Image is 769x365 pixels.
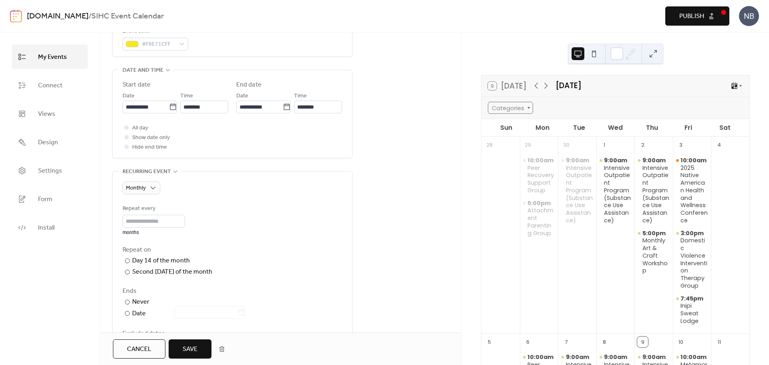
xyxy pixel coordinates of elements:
[180,91,193,101] span: Time
[566,353,590,361] span: 9:00am
[123,91,135,101] span: Date
[132,133,170,143] span: Show date only
[599,140,610,150] div: 1
[676,140,686,150] div: 3
[527,164,555,194] div: Peer Recovery Support Group
[132,123,148,133] span: All day
[132,309,245,319] div: Date
[670,119,707,136] div: Fri
[680,237,708,289] div: Domestic Violence Intervention Therapy Group
[523,337,533,347] div: 6
[132,297,150,307] div: Never
[642,230,667,237] span: 5:00pm
[604,353,628,361] span: 9:00am
[38,108,55,120] span: Views
[642,237,670,274] div: Monthly Art & Craft Workshop
[558,157,596,224] div: Intensive Outpatient Program (Substance Use Assistance)
[604,157,628,164] span: 9:00am
[123,286,340,296] div: Ends
[642,353,667,361] span: 9:00am
[673,157,711,224] div: 2025 Native American Health and Wellness Conference
[12,73,88,97] a: Connect
[89,9,91,24] b: /
[132,256,190,266] div: Day 14 of the month
[123,27,187,36] div: Event color
[132,267,213,277] div: Second [DATE] of the month
[596,157,635,224] div: Intensive Outpatient Program (Substance Use Assistance)
[676,337,686,347] div: 10
[123,229,185,236] div: months
[38,222,54,234] span: Install
[637,337,648,347] div: 9
[597,119,634,136] div: Wed
[637,140,648,150] div: 2
[12,130,88,154] a: Design
[680,302,708,325] div: Inipi Sweat Lodge
[294,91,307,101] span: Time
[123,167,171,177] span: Recurring event
[634,157,673,224] div: Intensive Outpatient Program (Substance Use Assistance)
[488,119,524,136] div: Sun
[38,79,62,92] span: Connect
[561,337,571,347] div: 7
[556,80,582,92] div: [DATE]
[524,119,561,136] div: Mon
[707,119,743,136] div: Sat
[520,200,558,237] div: Attachment Parenting Group
[126,183,146,194] span: Monthly
[523,140,533,150] div: 29
[566,157,590,164] span: 9:00am
[527,200,552,207] span: 5:00pm
[566,164,593,224] div: Intensive Outpatient Program (Substance Use Assistance)
[673,230,711,290] div: Domestic Violence Intervention Therapy Group
[12,101,88,126] a: Views
[680,295,705,302] span: 7:45pm
[680,164,708,224] div: 2025 Native American Health and Wellness Conference
[527,353,555,361] span: 10:00am
[680,353,708,361] span: 10:00am
[680,157,708,164] span: 10:00am
[236,80,262,90] div: End date
[484,140,495,150] div: 28
[680,230,705,237] span: 3:00pm
[665,6,729,26] button: Publish
[10,10,22,22] img: logo
[604,164,631,224] div: Intensive Outpatient Program (Substance Use Assistance)
[142,40,175,49] span: #F8E71CFF
[27,9,89,24] a: [DOMAIN_NAME]
[634,119,670,136] div: Thu
[123,66,163,75] span: Date and time
[714,140,725,150] div: 4
[599,337,610,347] div: 8
[236,91,248,101] span: Date
[527,207,555,237] div: Attachment Parenting Group
[123,329,342,339] span: Excluded dates
[91,9,164,24] b: SIHC Event Calendar
[561,140,571,150] div: 30
[673,295,711,325] div: Inipi Sweat Lodge
[520,157,558,194] div: Peer Recovery Support Group
[123,245,340,255] div: Repeat on
[183,345,197,354] span: Save
[38,193,52,206] span: Form
[642,157,667,164] span: 9:00am
[169,339,211,359] button: Save
[113,339,165,359] button: Cancel
[127,345,151,354] span: Cancel
[679,12,704,21] span: Publish
[132,143,167,152] span: Hide end time
[642,164,670,224] div: Intensive Outpatient Program (Substance Use Assistance)
[12,215,88,240] a: Install
[527,157,555,164] span: 10:00am
[38,165,62,177] span: Settings
[123,80,151,90] div: Start date
[561,119,597,136] div: Tue
[714,337,725,347] div: 11
[739,6,759,26] div: NB
[634,230,673,274] div: Monthly Art & Craft Workshop
[484,337,495,347] div: 5
[12,44,88,69] a: My Events
[123,204,183,214] div: Repeat every
[12,187,88,211] a: Form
